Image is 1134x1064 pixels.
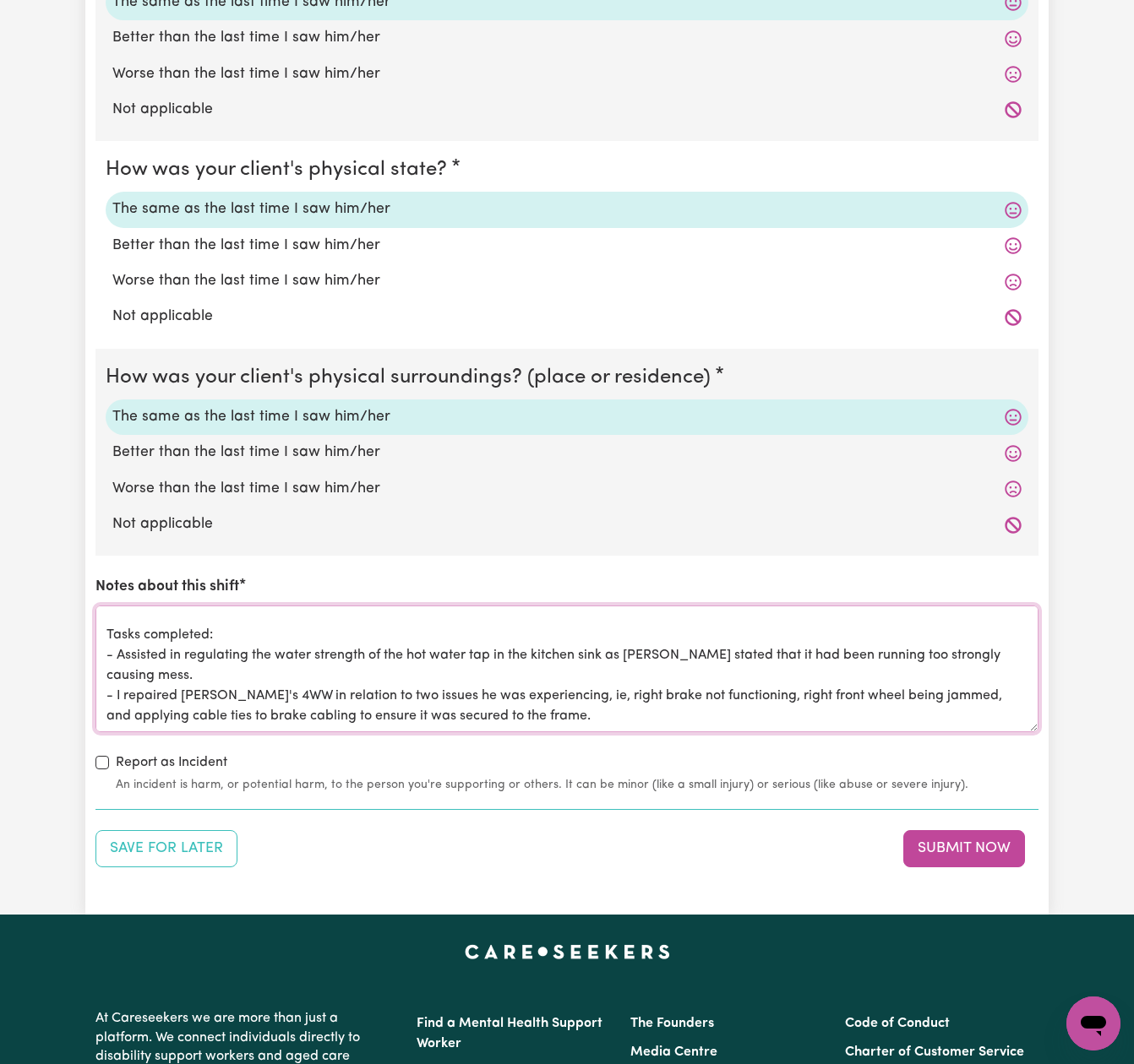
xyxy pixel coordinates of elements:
[903,830,1025,867] button: Submit your job report
[95,576,239,598] label: Notes about this shift
[845,1045,1024,1059] a: Charter of Customer Service
[112,513,1022,535] label: Not applicable
[112,270,1022,292] label: Worse than the last time I saw him/her
[112,306,1022,328] label: Not applicable
[112,27,1022,49] label: Better than the last time I saw him/her
[112,63,1022,85] label: Worse than the last time I saw him/her
[630,1017,714,1030] a: The Founders
[95,605,1039,732] textarea: During this shift I assisted [PERSON_NAME] with household tasks. Tasks completed: - Assisted in r...
[112,478,1022,500] label: Worse than the last time I saw him/her
[1066,996,1120,1050] iframe: Button to launch messaging window
[112,406,1022,428] label: The same as the last time I saw him/her
[465,945,670,958] a: Careseekers home page
[112,99,1022,121] label: Not applicable
[116,752,227,773] label: Report as Incident
[106,155,454,185] legend: How was your client's physical state?
[845,1017,950,1030] a: Code of Conduct
[630,1045,717,1059] a: Media Centre
[112,442,1022,464] label: Better than the last time I saw him/her
[112,235,1022,257] label: Better than the last time I saw him/her
[106,362,717,393] legend: How was your client's physical surroundings? (place or residence)
[417,1017,602,1050] a: Find a Mental Health Support Worker
[95,830,237,867] button: Save your job report
[116,776,1039,794] small: An incident is harm, or potential harm, to the person you're supporting or others. It can be mino...
[112,198,1022,220] label: The same as the last time I saw him/her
